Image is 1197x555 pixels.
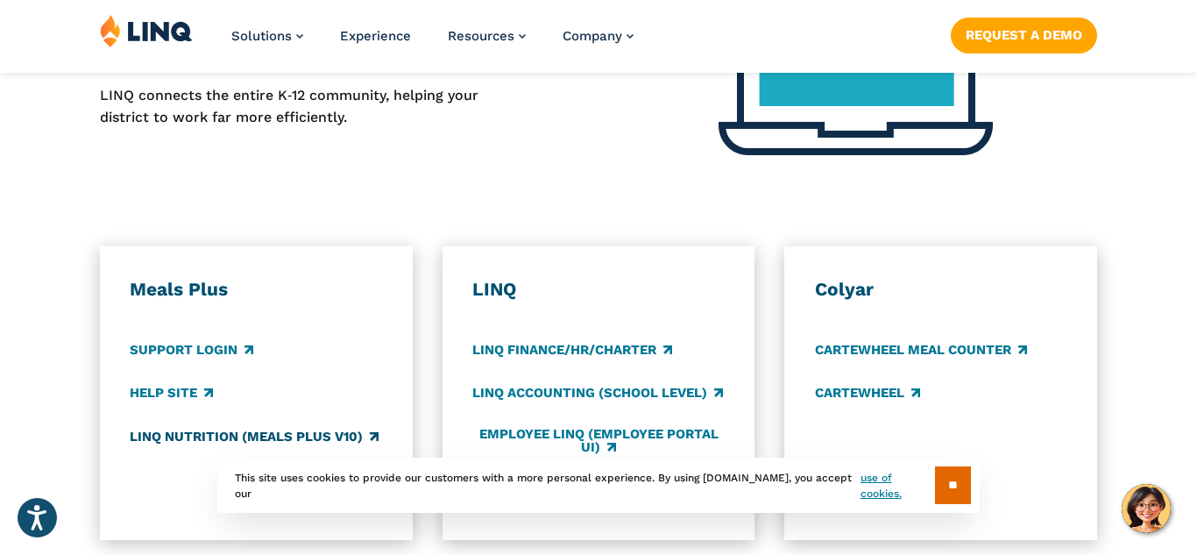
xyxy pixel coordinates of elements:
[472,384,723,403] a: LINQ Accounting (school level)
[472,341,672,360] a: LINQ Finance/HR/Charter
[100,85,498,128] p: LINQ connects the entire K‑12 community, helping your district to work far more efficiently.
[130,341,253,360] a: Support Login
[472,427,725,456] a: Employee LINQ (Employee Portal UI)
[563,28,622,44] span: Company
[130,384,213,403] a: Help Site
[100,14,193,47] img: LINQ | K‑12 Software
[472,278,725,302] h3: LINQ
[951,18,1097,53] a: Request a Demo
[231,28,303,44] a: Solutions
[861,470,935,502] a: use of cookies.
[340,28,411,44] a: Experience
[448,28,514,44] span: Resources
[130,278,382,302] h3: Meals Plus
[1122,484,1171,533] button: Hello, have a question? Let’s chat.
[231,28,292,44] span: Solutions
[217,458,980,513] div: This site uses cookies to provide our customers with a more personal experience. By using [DOMAIN...
[563,28,634,44] a: Company
[815,278,1067,302] h3: Colyar
[815,341,1027,360] a: CARTEWHEEL Meal Counter
[815,384,920,403] a: CARTEWHEEL
[130,427,379,446] a: LINQ Nutrition (Meals Plus v10)
[231,14,634,72] nav: Primary Navigation
[448,28,526,44] a: Resources
[951,14,1097,53] nav: Button Navigation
